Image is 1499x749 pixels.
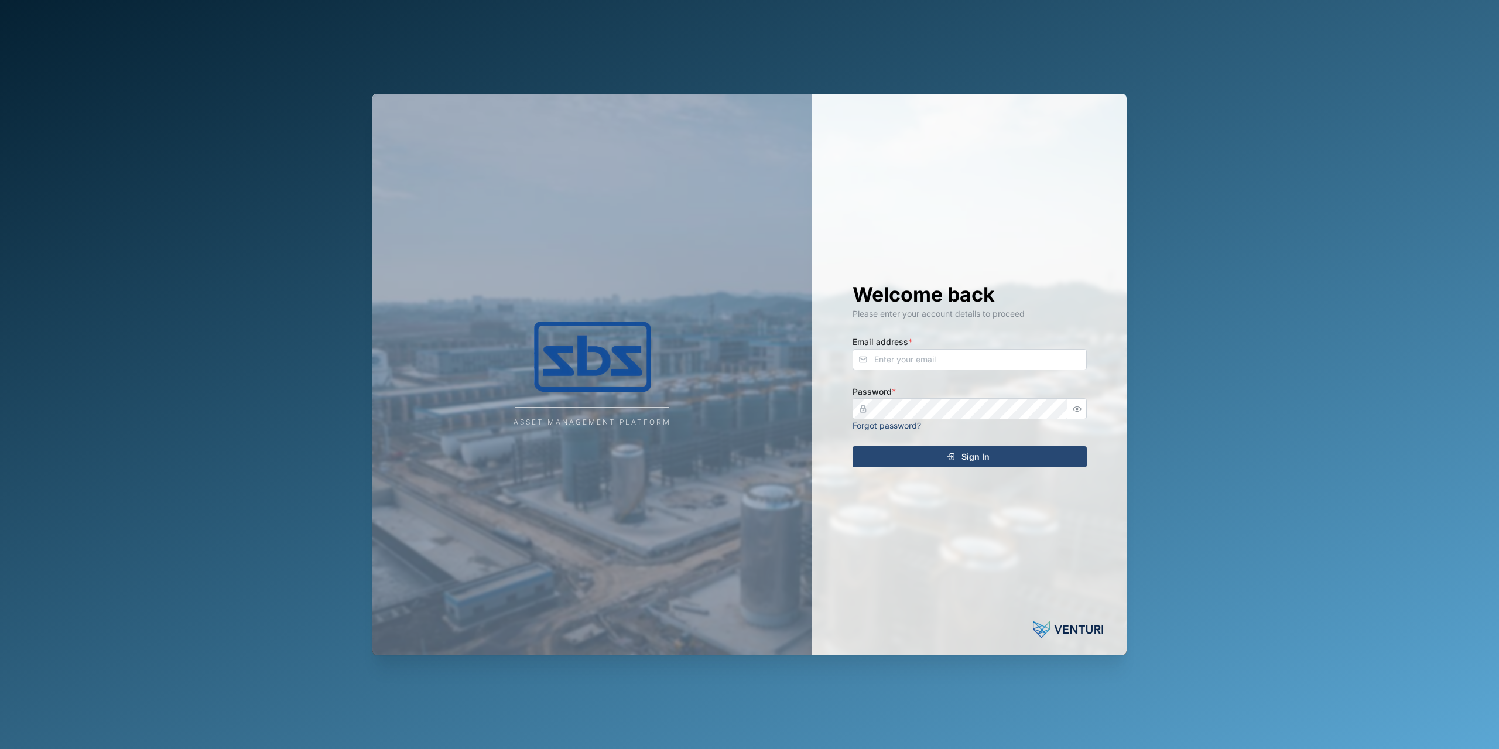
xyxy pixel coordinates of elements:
[853,446,1087,467] button: Sign In
[853,349,1087,370] input: Enter your email
[853,282,1087,307] h1: Welcome back
[853,420,921,430] a: Forgot password?
[514,417,671,428] div: Asset Management Platform
[853,336,912,348] label: Email address
[475,322,710,392] img: Company Logo
[853,307,1087,320] div: Please enter your account details to proceed
[853,385,896,398] label: Password
[1033,618,1103,641] img: Powered by: Venturi
[961,447,990,467] span: Sign In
